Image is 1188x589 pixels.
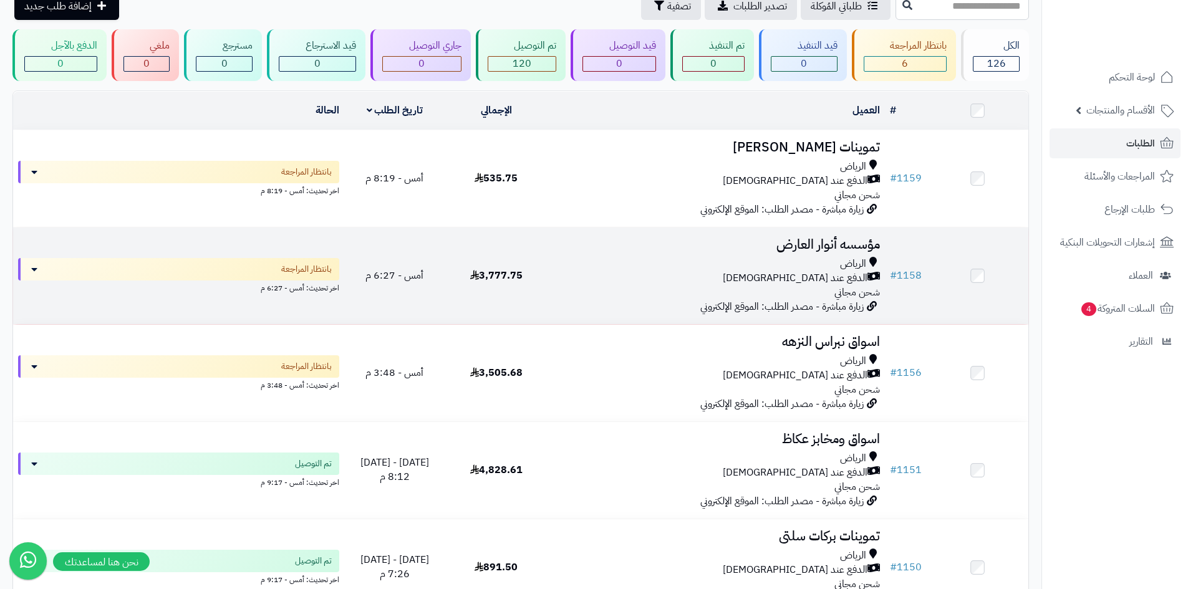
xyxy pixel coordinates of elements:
[18,475,339,488] div: اخر تحديث: أمس - 9:17 م
[890,268,922,283] a: #1158
[470,365,523,380] span: 3,505.68
[700,202,864,217] span: زيارة مباشرة - مصدر الطلب: الموقع الإلكتروني
[890,171,922,186] a: #1159
[1050,128,1181,158] a: الطلبات
[864,39,947,53] div: بانتظار المراجعة
[890,365,897,380] span: #
[700,494,864,509] span: زيارة مباشرة - مصدر الطلب: الموقع الإلكتروني
[18,280,339,294] div: اخر تحديث: أمس - 6:27 م
[475,560,518,575] span: 891.50
[890,560,897,575] span: #
[834,188,880,203] span: شحن مجاني
[1086,102,1155,119] span: الأقسام والمنتجات
[481,103,512,118] a: الإجمالي
[568,29,668,81] a: قيد التوصيل 0
[513,56,531,71] span: 120
[840,548,866,563] span: الرياض
[365,365,423,380] span: أمس - 3:48 م
[710,56,717,71] span: 0
[616,56,622,71] span: 0
[196,39,253,53] div: مسترجع
[987,56,1006,71] span: 126
[1109,69,1155,86] span: لوحة التحكم
[682,39,745,53] div: تم التنفيذ
[365,171,423,186] span: أمس - 8:19 م
[281,166,332,178] span: بانتظار المراجعة
[890,103,896,118] a: #
[360,552,429,582] span: [DATE] - [DATE] 7:26 م
[840,354,866,368] span: الرياض
[890,171,897,186] span: #
[24,39,97,53] div: الدفع بالآجل
[488,57,556,71] div: 120
[840,160,866,174] span: الرياض
[1060,234,1155,251] span: إشعارات التحويلات البنكية
[1084,168,1155,185] span: المراجعات والأسئلة
[849,29,959,81] a: بانتظار المراجعة 6
[1103,35,1176,61] img: logo-2.png
[1129,267,1153,284] span: العملاء
[418,56,425,71] span: 0
[1129,333,1153,350] span: التقارير
[1050,62,1181,92] a: لوحة التحكم
[109,29,182,81] a: ملغي 0
[552,335,880,349] h3: اسواق نبراس النزهه
[756,29,849,81] a: قيد التنفيذ 0
[834,285,880,300] span: شحن مجاني
[890,462,897,477] span: #
[700,396,864,411] span: زيارة مباشرة - مصدر الطلب: الموقع الإلكتروني
[488,39,557,53] div: تم التوصيل
[552,237,880,252] h3: مؤسسه أنوار العارض
[10,29,109,81] a: الدفع بالآجل 0
[1050,227,1181,257] a: إشعارات التحويلات البنكية
[181,29,264,81] a: مسترجع 0
[840,451,866,466] span: الرياض
[123,39,170,53] div: ملغي
[1050,327,1181,357] a: التقارير
[1080,300,1155,317] span: السلات المتروكة
[279,39,356,53] div: قيد الاسترجاع
[360,455,429,484] span: [DATE] - [DATE] 8:12 م
[475,171,518,186] span: 535.75
[221,56,228,71] span: 0
[18,183,339,196] div: اخر تحديث: أمس - 8:19 م
[771,39,838,53] div: قيد التنفيذ
[801,56,807,71] span: 0
[382,39,461,53] div: جاري التوصيل
[700,299,864,314] span: زيارة مباشرة - مصدر الطلب: الموقع الإلكتروني
[368,29,473,81] a: جاري التوصيل 0
[470,462,523,477] span: 4,828.61
[295,555,332,567] span: تم التوصيل
[723,368,867,383] span: الدفع عند [DEMOGRAPHIC_DATA]
[1126,135,1155,152] span: الطلبات
[552,432,880,446] h3: اسواق ومخابز عكاظ
[470,268,523,283] span: 3,777.75
[279,57,355,71] div: 0
[552,529,880,544] h3: تموينات بركات سلتى
[973,39,1020,53] div: الكل
[1050,161,1181,191] a: المراجعات والأسئلة
[1050,261,1181,290] a: العملاء
[902,56,908,71] span: 6
[316,103,339,118] a: الحالة
[834,382,880,397] span: شحن مجاني
[143,56,150,71] span: 0
[668,29,756,81] a: تم التنفيذ 0
[683,57,744,71] div: 0
[723,563,867,577] span: الدفع عند [DEMOGRAPHIC_DATA]
[890,365,922,380] a: #1156
[295,457,332,470] span: تم التوصيل
[1050,294,1181,323] a: السلات المتروكة4
[25,57,97,71] div: 0
[552,140,880,155] h3: تموينات [PERSON_NAME]
[18,378,339,391] div: اخر تحديث: أمس - 3:48 م
[723,271,867,285] span: الدفع عند [DEMOGRAPHIC_DATA]
[383,57,461,71] div: 0
[365,268,423,283] span: أمس - 6:27 م
[281,263,332,275] span: بانتظار المراجعة
[890,268,897,283] span: #
[582,39,656,53] div: قيد التوصيل
[196,57,252,71] div: 0
[367,103,423,118] a: تاريخ الطلب
[314,56,321,71] span: 0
